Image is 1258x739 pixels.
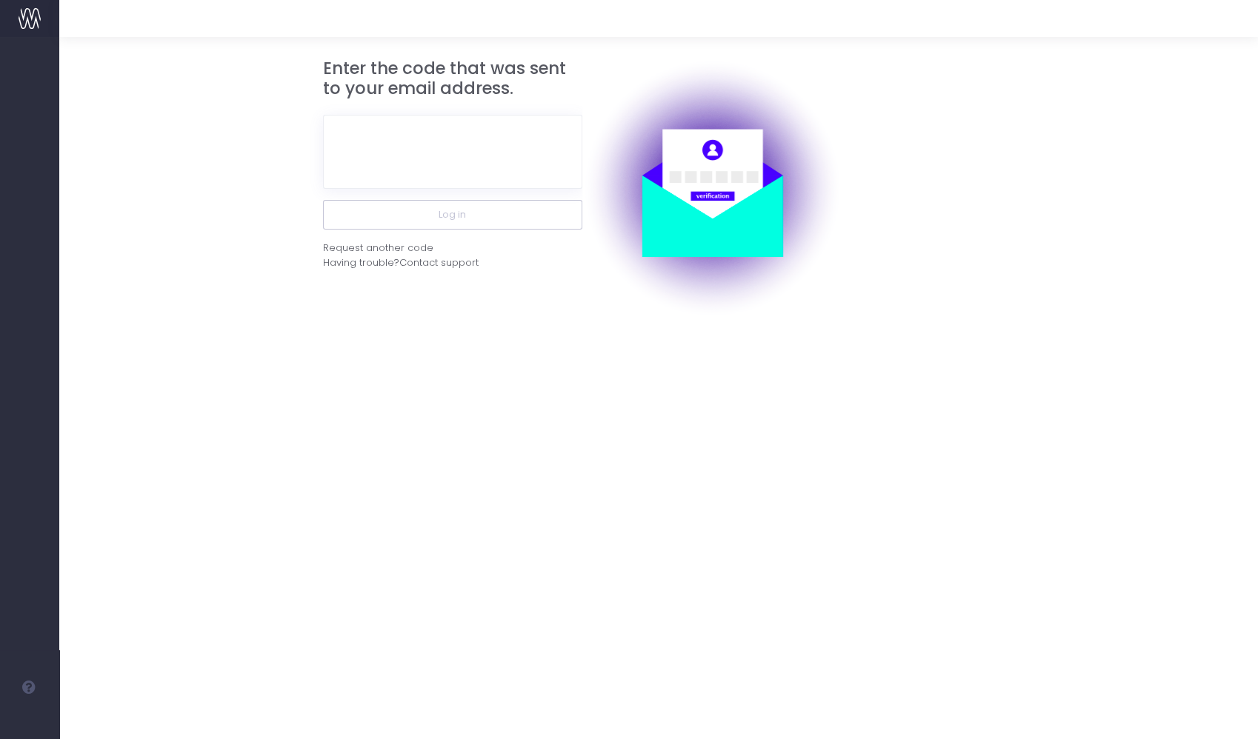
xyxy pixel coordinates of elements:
img: auth.png [582,58,842,318]
h3: Enter the code that was sent to your email address. [323,58,582,99]
img: images/default_profile_image.png [19,709,41,732]
button: Log in [323,200,582,230]
span: Contact support [399,255,479,270]
div: Request another code [323,241,433,255]
div: Having trouble? [323,255,582,270]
